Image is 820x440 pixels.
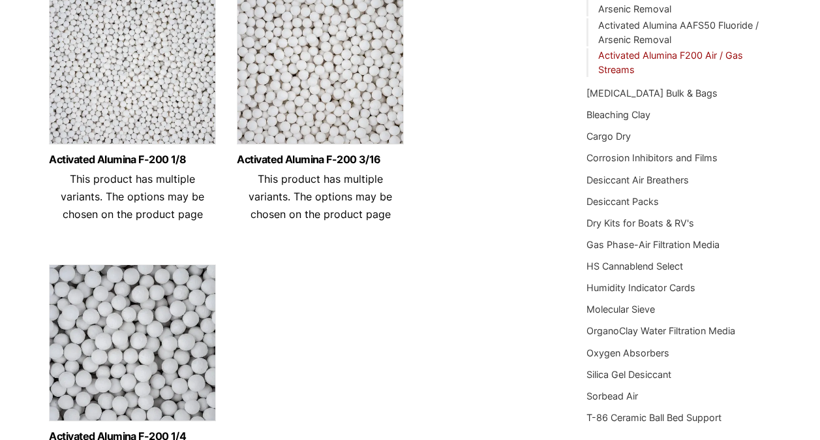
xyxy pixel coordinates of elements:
[586,217,694,228] a: Dry Kits for Boats & RV's
[586,260,683,272] a: HS Cannablend Select
[586,174,689,185] a: Desiccant Air Breathers
[586,196,659,207] a: Desiccant Packs
[586,131,631,142] a: Cargo Dry
[598,20,759,45] a: Activated Alumina AAFS50 Fluoride / Arsenic Removal
[598,50,743,75] a: Activated Alumina F200 Air / Gas Streams
[586,109,650,120] a: Bleaching Clay
[586,87,718,99] a: [MEDICAL_DATA] Bulk & Bags
[586,412,721,423] a: T-86 Ceramic Ball Bed Support
[49,154,216,165] a: Activated Alumina F-200 1/8
[586,304,655,315] a: Molecular Sieve
[586,390,638,401] a: Sorbead Air
[61,172,204,221] span: This product has multiple variants. The options may be chosen on the product page
[586,239,720,250] a: Gas Phase-Air Filtration Media
[586,369,671,380] a: Silica Gel Desiccant
[586,347,669,358] a: Oxygen Absorbers
[586,152,718,163] a: Corrosion Inhibitors and Films
[586,282,695,293] a: Humidity Indicator Cards
[237,154,404,165] a: Activated Alumina F-200 3/16
[249,172,392,221] span: This product has multiple variants. The options may be chosen on the product page
[586,325,735,336] a: OrganoClay Water Filtration Media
